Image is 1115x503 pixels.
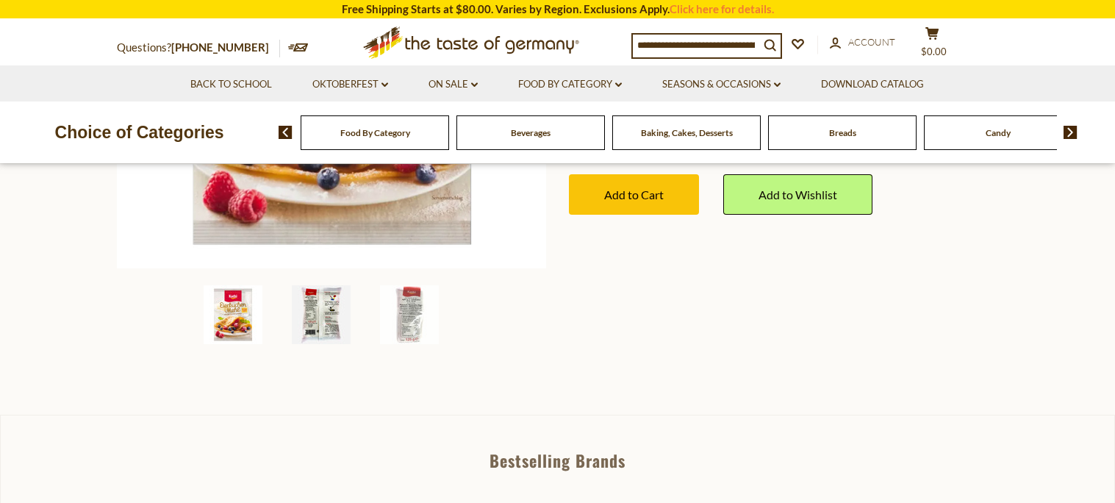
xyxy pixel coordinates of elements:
[604,188,664,201] span: Add to Cart
[429,76,478,93] a: On Sale
[117,38,280,57] p: Questions?
[641,127,733,138] a: Baking, Cakes, Desserts
[723,174,872,215] a: Add to Wishlist
[848,36,895,48] span: Account
[204,285,262,344] img: Kathi German Pancake Mix, 125g
[821,76,924,93] a: Download Catalog
[312,76,388,93] a: Oktoberfest
[829,127,856,138] a: Breads
[190,76,272,93] a: Back to School
[511,127,551,138] a: Beverages
[340,127,410,138] a: Food By Category
[171,40,269,54] a: [PHONE_NUMBER]
[921,46,947,57] span: $0.00
[569,174,699,215] button: Add to Cart
[830,35,895,51] a: Account
[1064,126,1078,139] img: next arrow
[662,76,781,93] a: Seasons & Occasions
[518,76,622,93] a: Food By Category
[911,26,955,63] button: $0.00
[670,2,774,15] a: Click here for details.
[1,452,1114,468] div: Bestselling Brands
[279,126,293,139] img: previous arrow
[292,285,351,344] img: Kathi German Pancake Mix, 125g
[986,127,1011,138] a: Candy
[380,285,439,344] img: Kathi German Pancake Mix, 125g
